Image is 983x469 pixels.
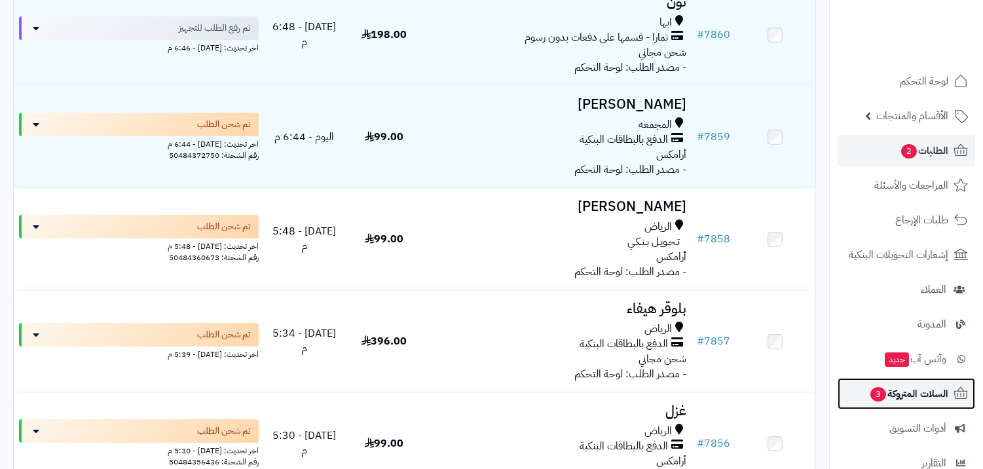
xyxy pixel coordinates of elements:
[169,252,259,263] span: رقم الشحنة: 50484360673
[838,378,975,409] a: السلات المتروكة3
[272,19,336,50] span: [DATE] - 6:48 م
[838,343,975,375] a: وآتس آبجديد
[179,22,251,35] span: تم رفع الطلب للتجهيز
[197,118,251,131] span: تم شحن الطلب
[424,291,692,392] td: - مصدر الطلب: لوحة التحكم
[362,333,407,349] span: 396.00
[883,350,946,368] span: وآتس آب
[19,40,259,54] div: اخر تحديث: [DATE] - 6:46 م
[656,147,686,162] span: أرامكس
[197,328,251,341] span: تم شحن الطلب
[656,453,686,469] span: أرامكس
[889,419,946,438] span: أدوات التسويق
[869,385,948,403] span: السلات المتروكة
[197,424,251,438] span: تم شحن الطلب
[272,326,336,356] span: [DATE] - 5:34 م
[849,246,948,264] span: إشعارات التحويلات البنكية
[838,413,975,444] a: أدوات التسويق
[921,280,946,299] span: العملاء
[272,428,336,459] span: [DATE] - 5:30 م
[525,30,668,45] span: تمارا - قسمها على دفعات بدون رسوم
[430,97,686,112] h3: [PERSON_NAME]
[430,301,686,316] h3: بلوقر هيفاء
[197,220,251,233] span: تم شحن الطلب
[274,129,334,145] span: اليوم - 6:44 م
[901,144,918,159] span: 2
[885,352,909,367] span: جديد
[697,231,730,247] a: #7858
[838,309,975,340] a: المدونة
[430,199,686,214] h3: [PERSON_NAME]
[697,231,704,247] span: #
[424,86,692,188] td: - مصدر الطلب: لوحة التحكم
[874,176,948,195] span: المراجعات والأسئلة
[900,72,948,90] span: لوحة التحكم
[838,135,975,166] a: الطلبات2
[894,30,971,58] img: logo-2.png
[656,249,686,265] span: أرامكس
[169,456,259,468] span: رقم الشحنة: 50484356436
[639,351,686,367] span: شحن مجاني
[697,27,704,43] span: #
[838,66,975,97] a: لوحة التحكم
[838,204,975,236] a: طلبات الإرجاع
[424,189,692,290] td: - مصدر الطلب: لوحة التحكم
[19,238,259,252] div: اخر تحديث: [DATE] - 5:48 م
[19,443,259,457] div: اخر تحديث: [DATE] - 5:30 م
[697,333,730,349] a: #7857
[697,436,704,451] span: #
[580,132,668,147] span: الدفع بالبطاقات البنكية
[365,436,403,451] span: 99.00
[365,231,403,247] span: 99.00
[365,129,403,145] span: 99.00
[19,347,259,360] div: اخر تحديث: [DATE] - 5:39 م
[838,239,975,271] a: إشعارات التحويلات البنكية
[697,129,730,145] a: #7859
[918,315,946,333] span: المدونة
[430,403,686,419] h3: غزل
[644,322,672,337] span: الرياض
[644,219,672,235] span: الرياض
[659,15,672,30] span: ابها
[272,223,336,254] span: [DATE] - 5:48 م
[697,129,704,145] span: #
[895,211,948,229] span: طلبات الإرجاع
[644,424,672,439] span: الرياض
[627,235,680,250] span: تـحـويـل بـنـكـي
[870,387,887,402] span: 3
[838,170,975,201] a: المراجعات والأسئلة
[639,45,686,60] span: شحن مجاني
[580,337,668,352] span: الدفع بالبطاقات البنكية
[639,117,672,132] span: المجمعه
[697,27,730,43] a: #7860
[697,436,730,451] a: #7856
[362,27,407,43] span: 198.00
[19,136,259,150] div: اخر تحديث: [DATE] - 6:44 م
[876,107,948,125] span: الأقسام والمنتجات
[580,439,668,454] span: الدفع بالبطاقات البنكية
[838,274,975,305] a: العملاء
[169,149,259,161] span: رقم الشحنة: 50484372750
[697,333,704,349] span: #
[900,141,948,160] span: الطلبات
